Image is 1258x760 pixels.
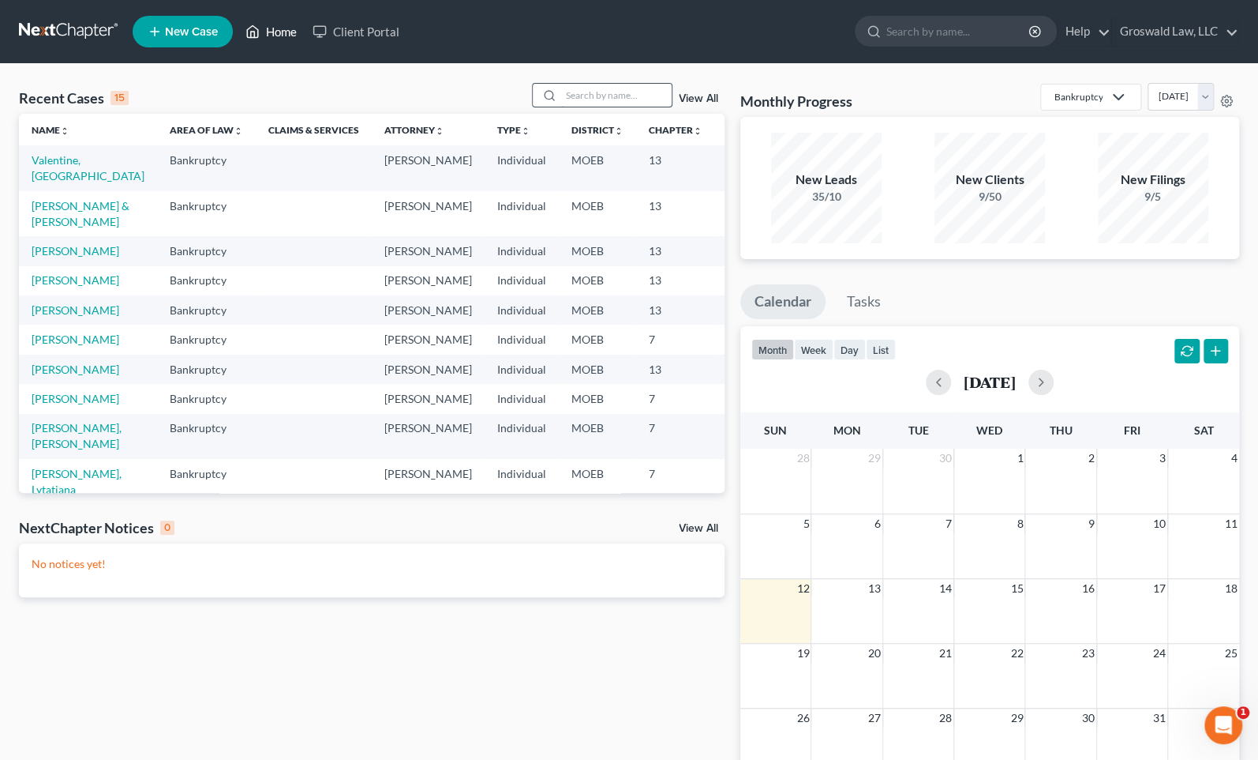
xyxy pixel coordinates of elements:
td: Individual [485,459,559,504]
a: [PERSON_NAME] [32,303,119,317]
a: [PERSON_NAME] [32,244,119,258]
td: Bankruptcy [157,191,256,236]
td: [PERSON_NAME] [372,355,485,384]
span: Thu [1050,423,1073,437]
span: 4 [1230,449,1239,468]
td: Individual [485,325,559,354]
div: 15 [110,91,129,105]
td: Bankruptcy [157,325,256,354]
a: View All [679,93,718,104]
td: Individual [485,414,559,459]
span: Mon [833,423,861,437]
button: day [833,339,866,360]
td: 13 [636,236,715,265]
button: week [794,339,833,360]
td: 25-43877 [715,459,791,504]
td: Individual [485,191,559,236]
span: 16 [1080,579,1096,598]
td: 25-43878 [715,414,791,459]
i: unfold_more [521,126,530,136]
td: Individual [485,295,559,325]
a: Client Portal [305,17,407,46]
td: Bankruptcy [157,236,256,265]
div: 0 [160,521,174,535]
span: 2 [1087,449,1096,468]
input: Search by name... [886,17,1031,46]
td: [PERSON_NAME] [372,295,485,325]
a: Attorneyunfold_more [384,124,444,136]
td: Bankruptcy [157,414,256,459]
td: 13 [636,266,715,295]
a: Area of Lawunfold_more [170,124,243,136]
td: [PERSON_NAME] [372,191,485,236]
td: Bankruptcy [157,384,256,413]
iframe: Intercom live chat [1204,706,1242,744]
span: 5 [801,514,811,533]
a: [PERSON_NAME] [32,333,119,346]
span: Wed [976,423,1002,437]
td: MOEB [559,459,636,504]
a: [PERSON_NAME] & [PERSON_NAME] [32,199,129,228]
span: 8 [1015,514,1024,533]
i: unfold_more [693,126,702,136]
td: [PERSON_NAME] [372,325,485,354]
span: 26 [795,709,811,728]
div: 9/50 [934,189,1045,205]
div: New Clients [934,171,1045,189]
td: [PERSON_NAME] [372,459,485,504]
span: 1 [1237,706,1249,719]
td: Individual [485,145,559,190]
td: 13 [636,295,715,325]
td: 7 [636,325,715,354]
span: 30 [938,449,953,468]
i: unfold_more [234,126,243,136]
a: View All [679,523,718,534]
a: Districtunfold_more [571,124,623,136]
td: 7 [636,414,715,459]
td: Individual [485,355,559,384]
div: New Filings [1098,171,1208,189]
a: Home [238,17,305,46]
button: month [751,339,794,360]
span: 11 [1223,514,1239,533]
span: New Case [165,26,218,38]
a: [PERSON_NAME], [PERSON_NAME] [32,421,122,450]
td: MOEB [559,295,636,325]
div: 9/5 [1098,189,1208,205]
span: 23 [1080,644,1096,663]
span: 25 [1223,644,1239,663]
td: Bankruptcy [157,355,256,384]
span: 22 [1009,644,1024,663]
span: 30 [1080,709,1096,728]
div: NextChapter Notices [19,518,174,537]
td: 13 [636,145,715,190]
i: unfold_more [614,126,623,136]
span: 27 [867,709,882,728]
td: MOEB [559,384,636,413]
td: Bankruptcy [157,145,256,190]
td: MOEB [559,266,636,295]
td: Individual [485,236,559,265]
span: 9 [1087,514,1096,533]
td: [PERSON_NAME] [372,414,485,459]
a: Typeunfold_more [497,124,530,136]
span: 20 [867,644,882,663]
td: 25-42952 [715,191,791,236]
td: MOEB [559,145,636,190]
td: MOEB [559,325,636,354]
a: Valentine, [GEOGRAPHIC_DATA] [32,153,144,182]
span: 19 [795,644,811,663]
td: Individual [485,384,559,413]
td: 13 [636,191,715,236]
span: 28 [795,449,811,468]
a: [PERSON_NAME] [32,363,119,376]
input: Search by name... [561,84,672,107]
span: 14 [938,579,953,598]
span: 29 [1009,709,1024,728]
a: Calendar [740,284,826,319]
td: Bankruptcy [157,295,256,325]
a: Nameunfold_more [32,124,69,136]
span: 18 [1223,579,1239,598]
span: 3 [1158,449,1167,468]
div: Bankruptcy [1054,90,1103,103]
